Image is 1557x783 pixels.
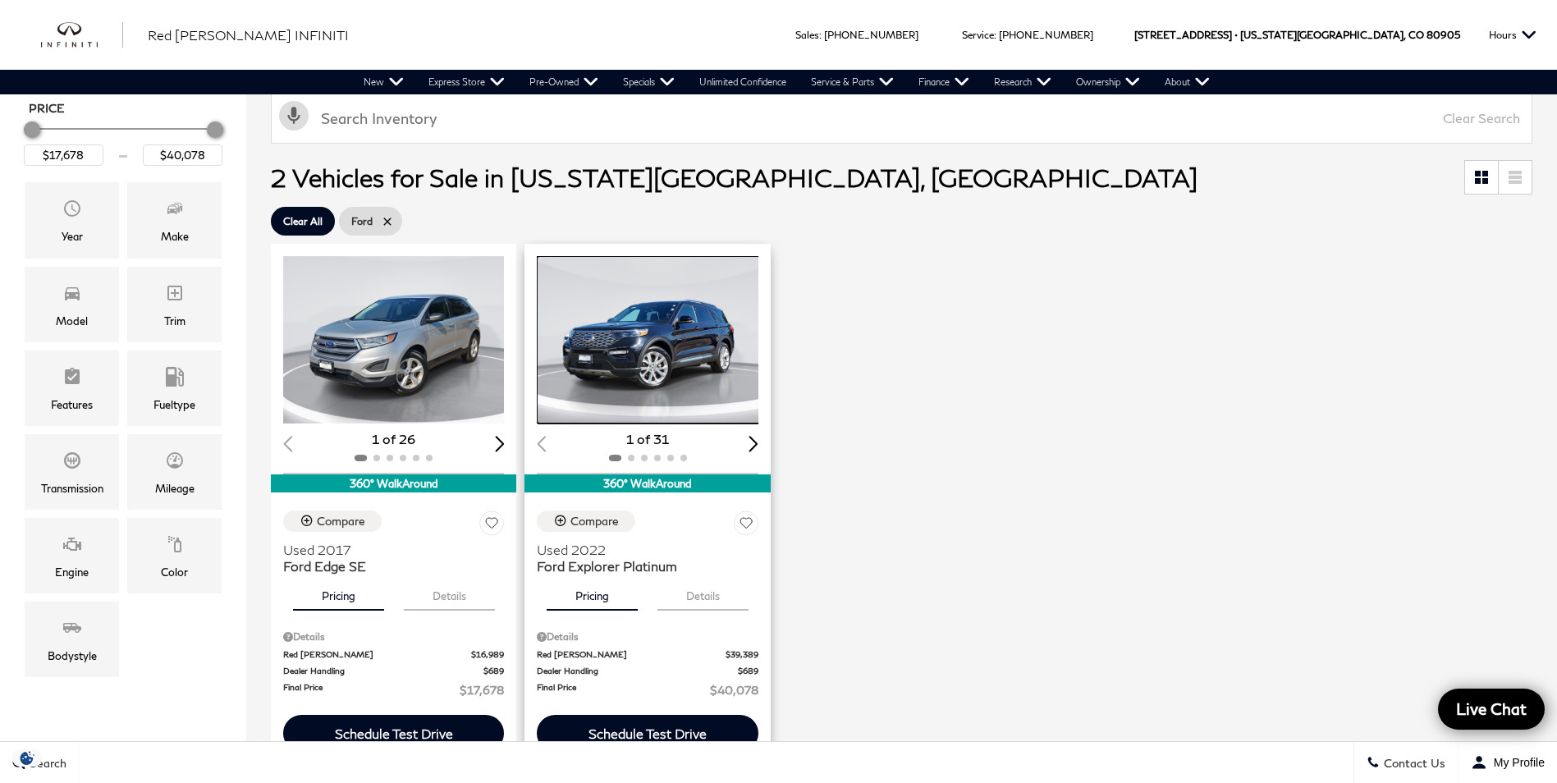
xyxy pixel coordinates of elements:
div: Color [161,563,188,581]
span: Search [25,756,66,770]
div: Features [51,396,93,414]
div: ModelModel [25,267,119,342]
div: Schedule Test Drive - Ford Edge SE [283,715,504,752]
span: Make [165,195,185,227]
span: Service [962,29,994,41]
span: Live Chat [1448,698,1535,719]
span: $39,389 [726,648,758,661]
div: Mileage [155,479,195,497]
span: Red [PERSON_NAME] [283,648,471,661]
button: Compare Vehicle [537,511,635,532]
span: Features [62,363,82,396]
div: 360° WalkAround [271,474,516,492]
button: Save Vehicle [479,511,504,541]
img: 2017 Ford Edge SE 1 [283,256,506,424]
div: Schedule Test Drive - Ford Explorer Platinum [537,715,758,752]
a: [PHONE_NUMBER] [999,29,1093,41]
img: 2022 Ford Explorer Platinum 1 [537,256,760,424]
div: TransmissionTransmission [25,434,119,510]
span: $40,078 [710,681,758,698]
div: MileageMileage [127,434,222,510]
div: 1 / 2 [537,256,760,424]
a: Final Price $17,678 [283,681,504,698]
a: Used 2022Ford Explorer Platinum [537,542,758,575]
a: Finance [906,70,982,94]
a: Ownership [1064,70,1152,94]
a: infiniti [41,22,123,48]
div: BodystyleBodystyle [25,602,119,677]
span: : [819,29,822,41]
a: Specials [611,70,687,94]
div: EngineEngine [25,518,119,593]
span: Bodystyle [62,614,82,647]
img: Opt-Out Icon [8,749,46,767]
span: Sales [795,29,819,41]
div: Next slide [749,436,758,451]
a: Research [982,70,1064,94]
img: INFINITI [41,22,123,48]
a: New [351,70,416,94]
span: Trim [165,279,185,312]
div: YearYear [25,182,119,258]
span: Contact Us [1380,756,1445,770]
span: Dealer Handling [537,665,737,677]
button: pricing tab [293,575,384,611]
span: Engine [62,530,82,563]
span: Ford Edge SE [283,558,492,575]
span: Red [PERSON_NAME] INFINITI [148,27,349,43]
span: : [994,29,996,41]
span: Transmission [62,446,82,479]
div: FeaturesFeatures [25,350,119,426]
a: Unlimited Confidence [687,70,799,94]
svg: Click to toggle on voice search [279,101,309,130]
input: Maximum [143,144,222,166]
span: Mileage [165,446,185,479]
button: Open user profile menu [1459,742,1557,783]
button: pricing tab [547,575,638,611]
a: Pre-Owned [517,70,611,94]
nav: Main Navigation [351,70,1222,94]
a: [PHONE_NUMBER] [824,29,918,41]
input: Minimum [24,144,103,166]
div: TrimTrim [127,267,222,342]
div: Compare [317,514,365,529]
button: details tab [404,575,495,611]
div: Bodystyle [48,647,97,665]
a: [STREET_ADDRESS] • [US_STATE][GEOGRAPHIC_DATA], CO 80905 [1134,29,1460,41]
a: Express Store [416,70,517,94]
a: Red [PERSON_NAME] $39,389 [537,648,758,661]
span: Fueltype [165,363,185,396]
div: Schedule Test Drive [588,726,707,741]
span: Ford [351,211,373,231]
div: Year [62,227,83,245]
span: Used 2022 [537,542,745,558]
span: Used 2017 [283,542,492,558]
div: Schedule Test Drive [335,726,453,741]
span: Year [62,195,82,227]
span: Final Price [283,681,460,698]
div: 1 of 26 [283,430,504,448]
button: details tab [657,575,749,611]
div: Fueltype [153,396,195,414]
a: Dealer Handling $689 [283,665,504,677]
a: About [1152,70,1222,94]
div: 1 / 2 [283,256,506,424]
span: Clear All [283,211,323,231]
button: Compare Vehicle [283,511,382,532]
div: Compare [570,514,619,529]
span: Final Price [537,681,709,698]
div: Price [24,116,222,166]
span: $17,678 [460,681,504,698]
div: Make [161,227,189,245]
a: Red [PERSON_NAME] INFINITI [148,25,349,45]
div: 360° WalkAround [524,474,770,492]
button: Save Vehicle [734,511,758,541]
div: Maximum Price [207,121,223,138]
a: Final Price $40,078 [537,681,758,698]
div: Pricing Details - Ford Explorer Platinum [537,630,758,644]
div: Pricing Details - Ford Edge SE [283,630,504,644]
span: Ford Explorer Platinum [537,558,745,575]
div: Next slide [495,436,505,451]
a: Live Chat [1438,689,1545,730]
div: FueltypeFueltype [127,350,222,426]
